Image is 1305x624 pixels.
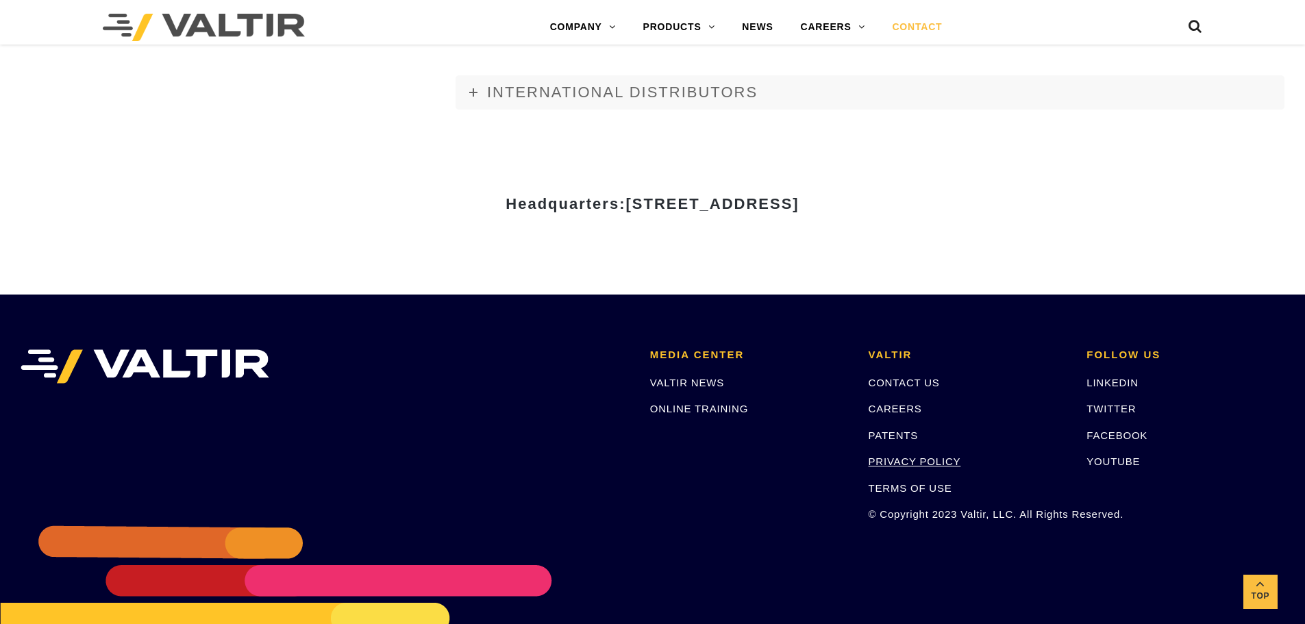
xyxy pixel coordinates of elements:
[869,349,1067,361] h2: VALTIR
[1086,403,1136,414] a: TWITTER
[630,14,729,41] a: PRODUCTS
[787,14,879,41] a: CAREERS
[878,14,956,41] a: CONTACT
[21,349,269,384] img: VALTIR
[487,84,758,101] span: INTERNATIONAL DISTRIBUTORS
[728,14,786,41] a: NEWS
[869,403,922,414] a: CAREERS
[506,195,799,212] strong: Headquarters:
[650,403,748,414] a: ONLINE TRAINING
[650,349,848,361] h2: MEDIA CENTER
[1086,429,1147,441] a: FACEBOOK
[869,482,952,494] a: TERMS OF USE
[869,429,919,441] a: PATENTS
[1243,588,1278,604] span: Top
[1086,455,1140,467] a: YOUTUBE
[625,195,799,212] span: [STREET_ADDRESS]
[456,75,1284,110] a: INTERNATIONAL DISTRIBUTORS
[1243,575,1278,609] a: Top
[650,377,724,388] a: VALTIR NEWS
[1086,349,1284,361] h2: FOLLOW US
[1086,377,1139,388] a: LINKEDIN
[869,506,1067,522] p: © Copyright 2023 Valtir, LLC. All Rights Reserved.
[536,14,630,41] a: COMPANY
[869,455,961,467] a: PRIVACY POLICY
[869,377,940,388] a: CONTACT US
[103,14,305,41] img: Valtir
